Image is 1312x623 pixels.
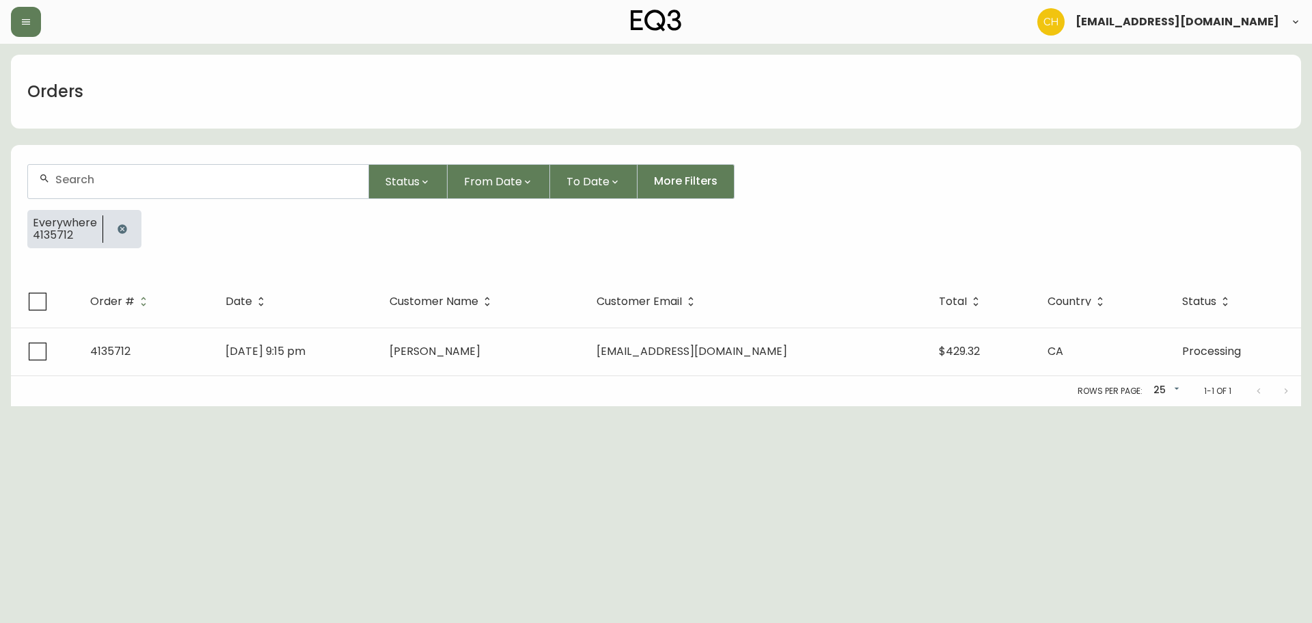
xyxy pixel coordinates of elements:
[225,295,270,308] span: Date
[597,343,787,359] span: [EMAIL_ADDRESS][DOMAIN_NAME]
[27,80,83,103] h1: Orders
[939,343,980,359] span: $429.32
[1182,297,1216,306] span: Status
[1048,295,1109,308] span: Country
[90,297,135,306] span: Order #
[597,297,682,306] span: Customer Email
[1182,295,1234,308] span: Status
[597,295,700,308] span: Customer Email
[389,343,480,359] span: [PERSON_NAME]
[389,297,478,306] span: Customer Name
[1048,343,1063,359] span: CA
[1076,16,1279,27] span: [EMAIL_ADDRESS][DOMAIN_NAME]
[1048,297,1091,306] span: Country
[90,343,131,359] span: 4135712
[1204,385,1231,397] p: 1-1 of 1
[90,295,152,308] span: Order #
[939,295,985,308] span: Total
[385,173,420,190] span: Status
[1037,8,1065,36] img: 6288462cea190ebb98a2c2f3c744dd7e
[448,164,550,199] button: From Date
[225,343,305,359] span: [DATE] 9:15 pm
[55,173,357,186] input: Search
[631,10,681,31] img: logo
[1182,343,1241,359] span: Processing
[1078,385,1143,397] p: Rows per page:
[369,164,448,199] button: Status
[654,174,717,189] span: More Filters
[225,297,252,306] span: Date
[389,295,496,308] span: Customer Name
[1148,380,1182,402] div: 25
[550,164,638,199] button: To Date
[33,217,97,229] span: Everywhere
[638,164,735,199] button: More Filters
[464,173,522,190] span: From Date
[939,297,967,306] span: Total
[566,173,610,190] span: To Date
[33,229,97,241] span: 4135712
